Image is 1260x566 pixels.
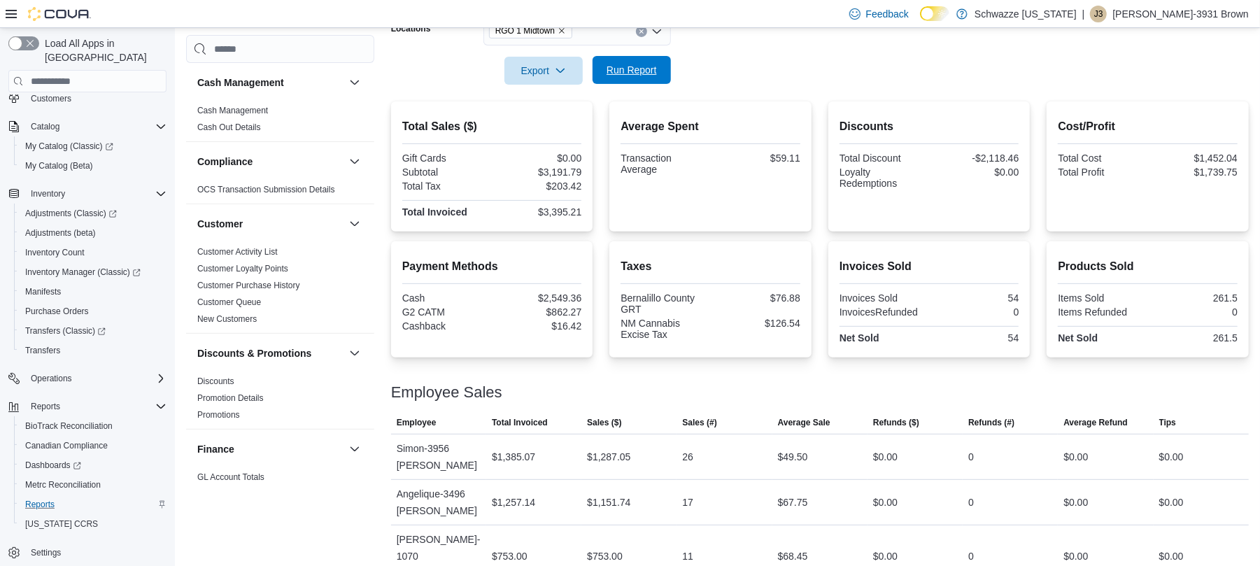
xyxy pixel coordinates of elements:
h2: Products Sold [1058,258,1238,275]
div: 0 [968,548,974,565]
button: Customers [3,88,172,108]
a: Purchase Orders [20,303,94,320]
a: [US_STATE] CCRS [20,516,104,532]
button: Adjustments (beta) [14,223,172,243]
span: Settings [31,547,61,558]
a: Dashboards [20,457,87,474]
span: RGO 1 Midtown [489,23,572,38]
span: Metrc Reconciliation [25,479,101,490]
a: Customer Activity List [197,247,278,257]
button: Reports [3,397,172,416]
a: Transfers (Classic) [20,323,111,339]
button: [US_STATE] CCRS [14,514,172,534]
button: Discounts & Promotions [346,345,363,362]
h2: Average Spent [621,118,800,135]
button: Compliance [197,155,344,169]
a: Customers [25,90,77,107]
span: Average Refund [1063,417,1128,428]
a: OCS Transaction Submission Details [197,185,335,194]
div: $753.00 [492,548,528,565]
div: 0 [932,306,1019,318]
span: Operations [31,373,72,384]
button: Reports [25,398,66,415]
button: Finance [197,442,344,456]
div: $1,385.07 [492,448,535,465]
span: Customer Purchase History [197,280,300,291]
span: Washington CCRS [20,516,167,532]
h2: Invoices Sold [840,258,1019,275]
button: Inventory [25,185,71,202]
div: Simon-3956 [PERSON_NAME] [391,434,486,479]
div: $1,257.14 [492,494,535,511]
span: Refunds ($) [873,417,919,428]
span: Reports [20,496,167,513]
a: New Customers [197,314,257,324]
button: Clear input [636,26,647,37]
div: $76.88 [714,292,800,304]
div: G2 CATM [402,306,489,318]
span: Adjustments (Classic) [25,208,117,219]
div: 0 [1151,306,1238,318]
a: Cash Out Details [197,122,261,132]
div: $3,191.79 [495,167,581,178]
span: Inventory [25,185,167,202]
button: Remove RGO 1 Midtown from selection in this group [558,27,566,35]
span: New Customers [197,313,257,325]
div: $753.00 [587,548,623,565]
div: $0.00 [873,494,898,511]
span: Sales (#) [682,417,716,428]
div: $0.00 [1063,494,1088,511]
span: OCS Transaction Submission Details [197,184,335,195]
span: Transfers [25,345,60,356]
div: $126.54 [714,318,800,329]
span: Inventory Manager (Classic) [20,264,167,281]
strong: Net Sold [1058,332,1098,344]
span: Purchase Orders [25,306,89,317]
a: Adjustments (Classic) [20,205,122,222]
span: Tips [1159,417,1176,428]
input: Dark Mode [920,6,949,21]
span: Manifests [20,283,167,300]
span: Adjustments (beta) [25,227,96,239]
button: Metrc Reconciliation [14,475,172,495]
span: Refunds (#) [968,417,1014,428]
a: Inventory Manager (Classic) [14,262,172,282]
div: NM Cannabis Excise Tax [621,318,707,340]
button: Operations [3,369,172,388]
a: Reports [20,496,60,513]
div: Finance [186,469,374,508]
div: $862.27 [495,306,581,318]
div: Discounts & Promotions [186,373,374,429]
div: 17 [682,494,693,511]
button: Catalog [25,118,65,135]
div: $0.00 [495,153,581,164]
div: $1,452.04 [1151,153,1238,164]
span: Inventory Manager (Classic) [25,267,141,278]
a: Inventory Manager (Classic) [20,264,146,281]
span: Cash Out Details [197,122,261,133]
span: Metrc Reconciliation [20,476,167,493]
div: Items Refunded [1058,306,1145,318]
span: Canadian Compliance [25,440,108,451]
div: $49.50 [778,448,808,465]
h3: Compliance [197,155,253,169]
span: Promotions [197,409,240,420]
div: $0.00 [1063,448,1088,465]
div: Gift Cards [402,153,489,164]
span: Promotion Details [197,392,264,404]
span: Transfers (Classic) [20,323,167,339]
span: Employee [397,417,437,428]
span: Discounts [197,376,234,387]
a: Customer Purchase History [197,281,300,290]
h2: Total Sales ($) [402,118,582,135]
button: Operations [25,370,78,387]
div: Transaction Average [621,153,707,175]
p: [PERSON_NAME]-3931 Brown [1112,6,1249,22]
span: GL Account Totals [197,472,264,483]
span: Dark Mode [920,21,921,22]
span: Canadian Compliance [20,437,167,454]
div: 54 [932,292,1019,304]
div: $0.00 [873,548,898,565]
button: Export [504,57,583,85]
span: Inventory Count [20,244,167,261]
